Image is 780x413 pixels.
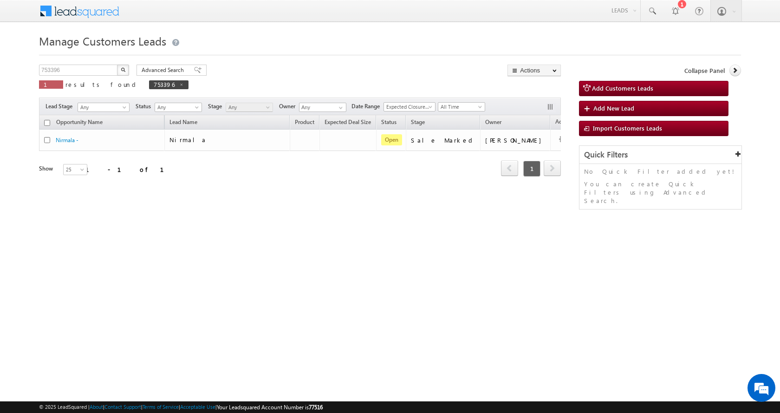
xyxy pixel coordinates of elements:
span: Any [226,103,270,111]
span: Expected Closure Date [384,103,432,111]
span: Expected Deal Size [325,118,371,125]
p: No Quick Filter added yet! [584,167,737,176]
span: Stage [411,118,425,125]
a: All Time [438,102,485,111]
a: Nirmala - [56,137,78,144]
a: Expected Deal Size [320,117,376,129]
div: Quick Filters [579,146,741,164]
span: Lead Name [165,117,202,129]
img: Search [121,67,125,72]
a: Stage [406,117,429,129]
span: 25 [64,165,88,174]
span: Manage Customers Leads [39,33,166,48]
span: prev [501,160,518,176]
span: Any [78,103,126,111]
span: results found [65,80,139,88]
a: Any [78,103,130,112]
a: prev [501,161,518,176]
p: You can create Quick Filters using Advanced Search. [584,180,737,205]
span: next [544,160,561,176]
div: Show [39,164,56,173]
div: Sale Marked [411,136,476,144]
span: Your Leadsquared Account Number is [217,404,323,411]
span: Date Range [351,102,383,111]
span: Import Customers Leads [593,124,662,132]
span: All Time [438,103,482,111]
span: Actions [551,117,578,129]
input: Type to Search [299,103,346,112]
a: Expected Closure Date [383,102,435,111]
span: Owner [485,118,501,125]
span: Nirmala [169,136,207,144]
span: Any [155,103,199,111]
span: Stage [208,102,226,111]
span: Open [381,134,402,145]
a: Acceptable Use [180,404,215,410]
a: 25 [63,164,87,175]
button: Actions [507,65,561,76]
span: 77516 [309,404,323,411]
a: Contact Support [104,404,141,410]
a: Any [226,103,273,112]
span: Add Customers Leads [592,84,653,92]
span: Opportunity Name [56,118,103,125]
a: Terms of Service [143,404,179,410]
div: 1 - 1 of 1 [85,164,175,175]
span: Lead Stage [45,102,76,111]
span: Status [136,102,155,111]
span: © 2025 LeadSquared | | | | | [39,403,323,412]
span: Owner [279,102,299,111]
a: About [90,404,103,410]
span: Add New Lead [593,104,634,112]
a: next [544,161,561,176]
input: Check all records [44,120,50,126]
span: 1 [523,161,540,177]
div: [PERSON_NAME] [485,136,546,144]
a: Any [155,103,202,112]
span: Product [295,118,314,125]
span: 753396 [154,80,175,88]
a: Opportunity Name [52,117,107,129]
a: Show All Items [334,103,345,112]
span: 1 [44,80,58,88]
a: Status [377,117,401,129]
span: Collapse Panel [684,66,725,75]
span: Advanced Search [142,66,187,74]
